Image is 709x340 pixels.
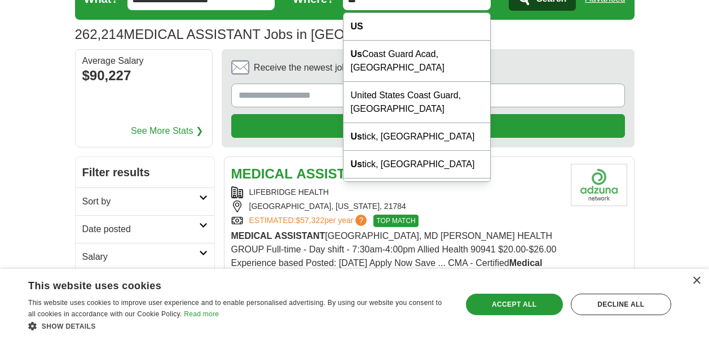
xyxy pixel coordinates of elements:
div: Accept all [466,294,563,315]
div: United States Coast Guard, [GEOGRAPHIC_DATA] [344,82,490,123]
div: LIFEBRIDGE HEALTH [231,186,562,198]
strong: MEDICAL [231,231,272,241]
span: Receive the newest jobs for this search : [254,61,447,75]
span: ? [355,215,367,226]
strong: MEDICAL [231,166,293,181]
div: Average Salary [82,56,205,66]
span: 262,214 [75,24,124,45]
h2: Sort by [82,195,199,208]
a: See More Stats ❯ [131,124,203,138]
span: Show details [42,322,96,330]
span: TOP MATCH [373,215,418,227]
strong: ASSISTANT [297,166,372,181]
a: ESTIMATED:$57,322per year? [249,215,369,227]
div: tick, [GEOGRAPHIC_DATA] [344,151,490,178]
strong: Us [350,159,362,169]
h2: Date posted [82,223,199,236]
a: Read more, opens a new window [184,310,219,318]
strong: ASSISTANT [275,231,325,241]
span: $57,322 [296,216,324,225]
div: tick, [GEOGRAPHIC_DATA] [344,123,490,151]
div: Close [692,277,701,285]
div: This website uses cookies [28,276,421,293]
div: Coast Guard Acad, [GEOGRAPHIC_DATA] [344,41,490,82]
a: MEDICAL ASSISTANT [231,166,372,181]
div: Decline all [571,294,671,315]
strong: Medical [509,258,543,268]
button: Create alert [231,114,625,138]
a: Salary [76,243,214,271]
span: This website uses cookies to improve user experience and to enable personalised advertising. By u... [28,299,442,318]
h1: MEDICAL ASSISTANT Jobs in [GEOGRAPHIC_DATA] [75,27,452,42]
div: Urbanización ubal, [GEOGRAPHIC_DATA] [344,178,490,220]
strong: Us [350,132,362,141]
strong: Us [350,49,362,59]
div: $90,227 [82,66,205,86]
div: [GEOGRAPHIC_DATA], [US_STATE], 21784 [231,200,562,212]
a: Date posted [76,215,214,243]
h2: Filter results [76,157,214,188]
img: Company logo [571,164,627,206]
h2: Salary [82,250,199,264]
div: Show details [28,320,449,332]
a: Sort by [76,188,214,215]
span: [GEOGRAPHIC_DATA], MD [PERSON_NAME] HEALTH GROUP Full-time - Day shift - 7:30am-4:00pm Allied Hea... [231,231,557,308]
strong: US [350,21,363,31]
